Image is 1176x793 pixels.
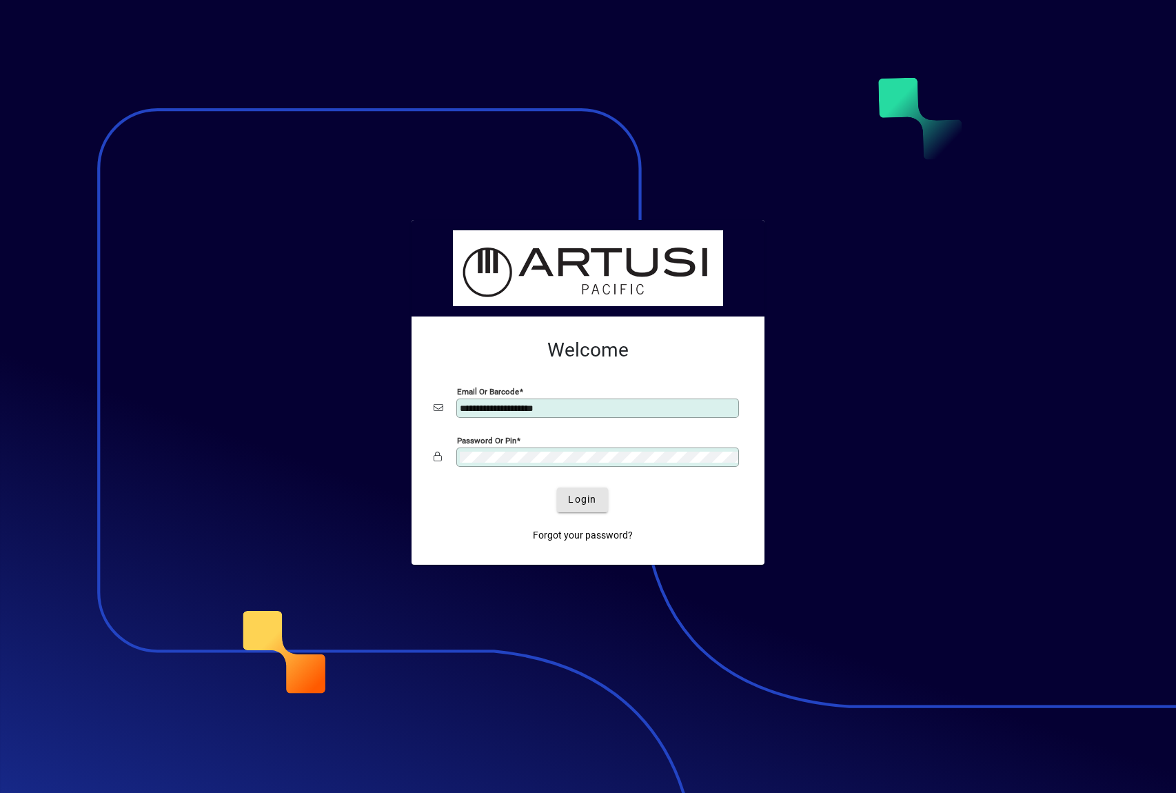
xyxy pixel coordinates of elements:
[568,492,596,507] span: Login
[557,488,607,512] button: Login
[457,386,519,396] mat-label: Email or Barcode
[533,528,633,543] span: Forgot your password?
[527,523,638,548] a: Forgot your password?
[434,339,742,362] h2: Welcome
[457,435,516,445] mat-label: Password or Pin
